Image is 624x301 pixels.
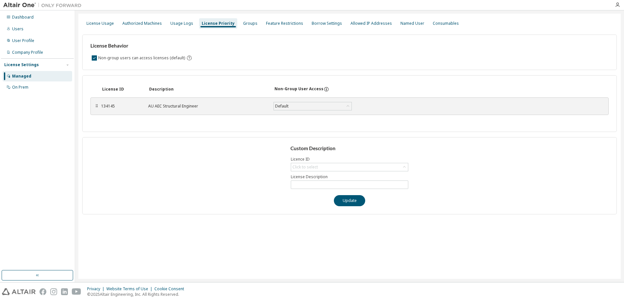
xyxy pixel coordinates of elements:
div: License ID [102,87,141,92]
img: youtube.svg [72,288,81,295]
div: License Priority [202,21,235,26]
div: Click to select [292,165,318,170]
div: Usage Logs [170,21,193,26]
div: 134145 [101,104,140,109]
h3: Custom Description [290,145,409,152]
label: License Description [291,174,408,179]
h3: License Behavior [90,43,191,49]
div: Click to select [291,163,408,171]
div: Default [274,103,289,110]
img: facebook.svg [39,288,46,295]
p: © 2025 Altair Engineering, Inc. All Rights Reserved. [87,292,188,297]
div: On Prem [12,85,28,90]
div: Consumables [433,21,459,26]
div: ⠿ [95,104,99,109]
label: Licence ID [291,157,408,162]
img: linkedin.svg [61,288,68,295]
div: Default [274,102,351,110]
div: Feature Restrictions [266,21,303,26]
div: Cookie Consent [154,286,188,292]
button: Update [334,195,365,206]
div: Named User [400,21,424,26]
div: Users [12,26,23,32]
div: Non-Group User Access [274,86,323,92]
div: Website Terms of Use [106,286,154,292]
div: Description [149,87,267,92]
div: Company Profile [12,50,43,55]
div: Groups [243,21,257,26]
div: Allowed IP Addresses [351,21,392,26]
img: Altair One [3,2,85,8]
div: AU AEC Structural Engineer [148,104,266,109]
div: Dashboard [12,15,34,20]
label: Non-group users can access licenses (default) [98,54,186,62]
div: License Usage [86,21,114,26]
img: altair_logo.svg [2,288,36,295]
svg: By default any user not assigned to any group can access any license. Turn this setting off to di... [186,55,192,61]
div: User Profile [12,38,34,43]
div: Managed [12,74,31,79]
img: instagram.svg [50,288,57,295]
div: Borrow Settings [312,21,342,26]
div: Authorized Machines [122,21,162,26]
div: License Settings [4,62,39,67]
div: Privacy [87,286,106,292]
